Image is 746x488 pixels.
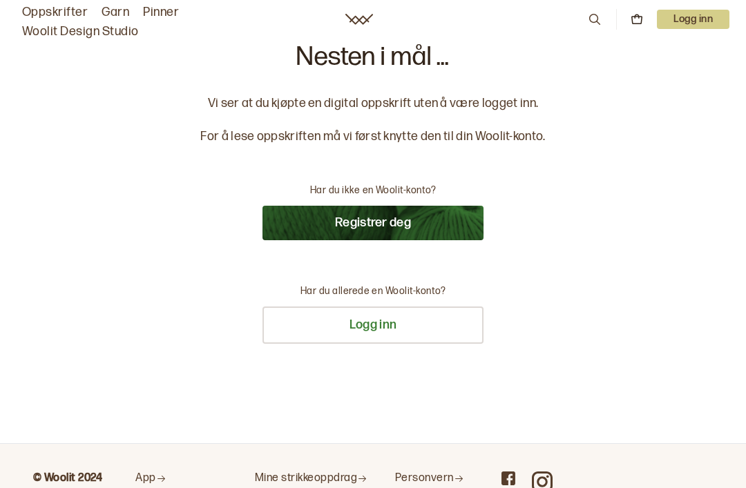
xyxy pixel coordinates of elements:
[345,14,373,25] a: Woolit
[22,22,139,41] a: Woolit Design Studio
[102,3,129,22] a: Garn
[657,10,729,29] button: User dropdown
[262,206,484,240] button: Registrer deg
[33,471,102,485] b: © Woolit 2024
[255,471,367,486] a: Mine strikkeoppdrag
[300,284,446,298] p: Har du allerede en Woolit-konto?
[200,95,545,145] p: Vi ser at du kjøpte en digital oppskrift uten å være logget inn. For å lese oppskriften må vi før...
[22,3,88,22] a: Oppskrifter
[135,471,227,486] a: App
[296,44,449,70] p: Nesten i mål ...
[262,306,484,344] button: Logg inn
[501,471,515,485] a: Woolit on Facebook
[395,471,474,486] a: Personvern
[143,3,179,22] a: Pinner
[657,10,729,29] p: Logg inn
[310,184,436,197] p: Har du ikke en Woolit-konto?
